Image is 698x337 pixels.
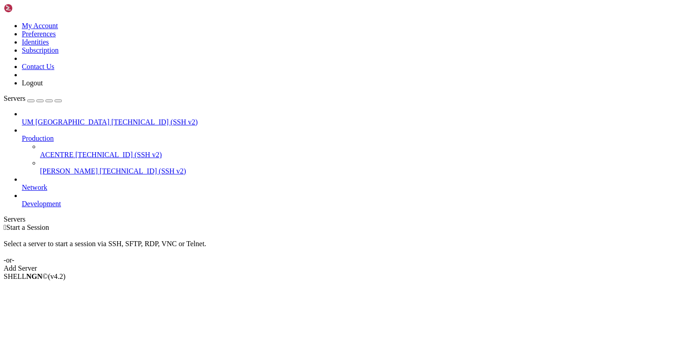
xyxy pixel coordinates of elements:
span: Start a Session [6,223,49,231]
b: NGN [26,273,43,280]
span: [TECHNICAL_ID] (SSH v2) [100,167,186,175]
a: Contact Us [22,63,55,70]
span: Servers [4,94,25,102]
span: SHELL © [4,273,65,280]
li: [PERSON_NAME] [TECHNICAL_ID] (SSH v2) [40,159,694,175]
span: [TECHNICAL_ID] (SSH v2) [75,151,162,159]
a: ACENTRE [TECHNICAL_ID] (SSH v2) [40,151,694,159]
div: Add Server [4,264,694,273]
div: Select a server to start a session via SSH, SFTP, RDP, VNC or Telnet. -or- [4,232,694,264]
span: UM [GEOGRAPHIC_DATA] [22,118,110,126]
a: Logout [22,79,43,87]
a: Subscription [22,46,59,54]
a: Servers [4,94,62,102]
li: ACENTRE [TECHNICAL_ID] (SSH v2) [40,143,694,159]
span: 4.2.0 [48,273,66,280]
span: ACENTRE [40,151,74,159]
a: Preferences [22,30,56,38]
a: UM [GEOGRAPHIC_DATA] [TECHNICAL_ID] (SSH v2) [22,118,694,126]
a: Identities [22,38,49,46]
img: Shellngn [4,4,56,13]
li: Development [22,192,694,208]
a: Network [22,183,694,192]
div: Servers [4,215,694,223]
a: My Account [22,22,58,30]
span: [TECHNICAL_ID] (SSH v2) [111,118,198,126]
span: [PERSON_NAME] [40,167,98,175]
span: Production [22,134,54,142]
span:  [4,223,6,231]
a: [PERSON_NAME] [TECHNICAL_ID] (SSH v2) [40,167,694,175]
li: Network [22,175,694,192]
li: UM [GEOGRAPHIC_DATA] [TECHNICAL_ID] (SSH v2) [22,110,694,126]
li: Production [22,126,694,175]
span: Network [22,183,47,191]
a: Production [22,134,694,143]
a: Development [22,200,694,208]
span: Development [22,200,61,208]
